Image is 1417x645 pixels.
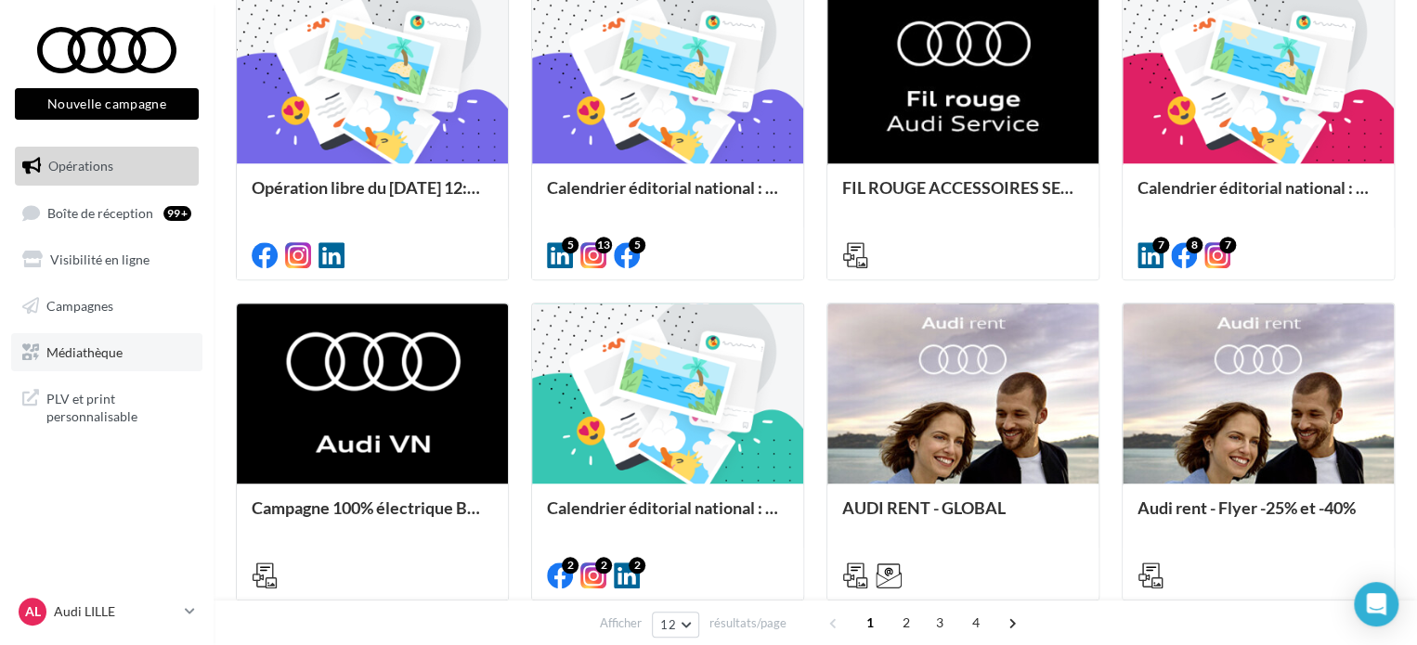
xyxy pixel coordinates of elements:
div: 13 [595,237,612,253]
div: Calendrier éditorial national : semaine du 25.08 au 31.08 [547,178,788,215]
div: 8 [1186,237,1202,253]
div: 2 [562,557,578,574]
span: 1 [855,608,885,638]
span: 12 [660,617,676,632]
span: 3 [925,608,955,638]
a: Campagnes [11,287,202,326]
div: 7 [1152,237,1169,253]
div: Audi rent - Flyer -25% et -40% [1137,498,1379,535]
span: Afficher [600,614,642,632]
button: 12 [652,612,699,638]
div: Open Intercom Messenger [1354,582,1398,626]
div: Calendrier éditorial national : semaines du 04.08 au 25.08 [1137,178,1379,215]
div: 99+ [163,206,191,221]
p: Audi LILLE [54,602,177,621]
a: Visibilité en ligne [11,240,202,279]
span: résultats/page [709,614,786,632]
div: Campagne 100% électrique BEV Septembre [252,498,493,535]
span: Opérations [48,158,113,174]
span: 2 [891,608,921,638]
div: 7 [1219,237,1236,253]
span: AL [25,602,41,621]
a: Médiathèque [11,333,202,372]
button: Nouvelle campagne [15,88,199,120]
span: 4 [961,608,991,638]
a: AL Audi LILLE [15,594,199,629]
a: Boîte de réception99+ [11,193,202,233]
div: Calendrier éditorial national : semaine du 28.07 au 03.08 [547,498,788,535]
span: PLV et print personnalisable [46,386,191,426]
span: Campagnes [46,298,113,314]
div: AUDI RENT - GLOBAL [842,498,1084,535]
span: Médiathèque [46,343,123,359]
span: Boîte de réception [47,204,153,220]
div: Opération libre du [DATE] 12:06 [252,178,493,215]
span: Visibilité en ligne [50,252,149,267]
a: Opérations [11,147,202,186]
div: FIL ROUGE ACCESSOIRES SEPTEMBRE - AUDI SERVICE [842,178,1084,215]
div: 2 [595,557,612,574]
div: 5 [562,237,578,253]
div: 2 [629,557,645,574]
div: 5 [629,237,645,253]
a: PLV et print personnalisable [11,379,202,433]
